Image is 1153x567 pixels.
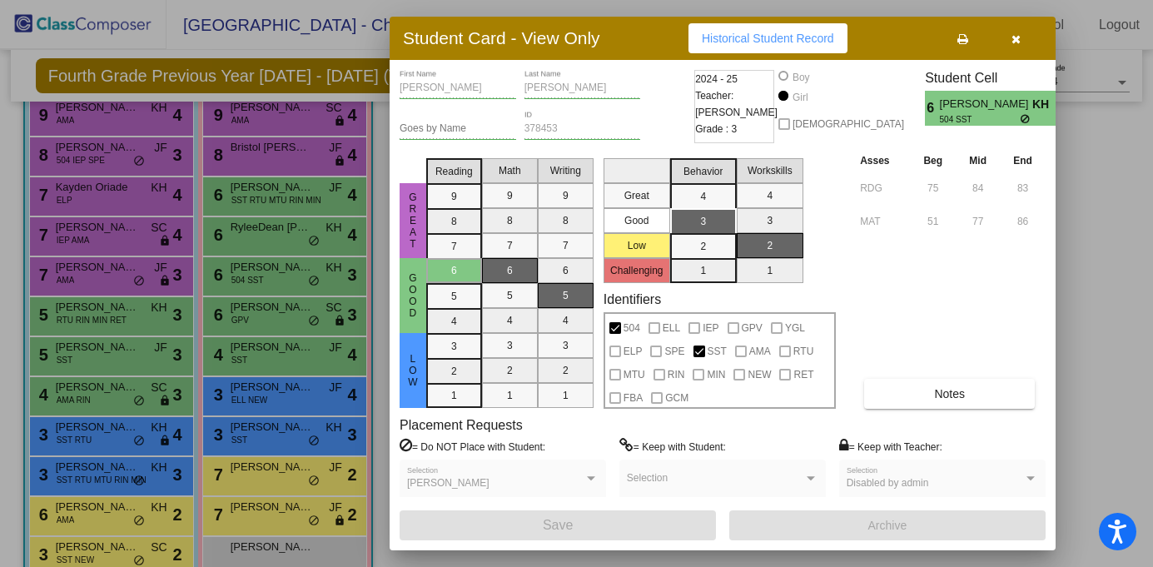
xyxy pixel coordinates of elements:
[748,365,771,385] span: NEW
[792,90,808,105] div: Girl
[749,341,771,361] span: AMA
[524,123,641,135] input: Enter ID
[707,365,725,385] span: MIN
[729,510,1046,540] button: Archive
[695,87,778,121] span: Teacher: [PERSON_NAME]
[860,209,906,234] input: assessment
[624,365,645,385] span: MTU
[664,341,684,361] span: SPE
[792,70,810,85] div: Boy
[1000,152,1046,170] th: End
[839,438,942,455] label: = Keep with Teacher:
[860,176,906,201] input: assessment
[1056,98,1070,118] span: 3
[624,341,643,361] span: ELP
[543,518,573,532] span: Save
[400,438,545,455] label: = Do NOT Place with Student:
[910,152,956,170] th: Beg
[793,114,904,134] span: [DEMOGRAPHIC_DATA]
[793,365,813,385] span: RET
[695,121,737,137] span: Grade : 3
[785,318,805,338] span: YGL
[703,318,718,338] span: IEP
[688,23,847,53] button: Historical Student Record
[925,98,939,118] span: 6
[668,365,685,385] span: RIN
[1032,96,1056,113] span: KH
[400,417,523,433] label: Placement Requests
[400,123,516,135] input: goes by name
[940,113,1021,126] span: 504 SST
[847,477,929,489] span: Disabled by admin
[405,272,420,319] span: Good
[403,27,600,48] h3: Student Card - View Only
[742,318,763,338] span: GPV
[934,387,965,400] span: Notes
[793,341,813,361] span: RTU
[702,32,834,45] span: Historical Student Record
[868,519,907,532] span: Archive
[619,438,726,455] label: = Keep with Student:
[940,96,1032,113] span: [PERSON_NAME]
[400,510,716,540] button: Save
[864,379,1035,409] button: Notes
[956,152,1000,170] th: Mid
[405,353,420,388] span: Low
[405,191,420,250] span: Great
[856,152,910,170] th: Asses
[665,388,688,408] span: GCM
[663,318,680,338] span: ELL
[695,71,738,87] span: 2024 - 25
[708,341,727,361] span: SST
[407,477,490,489] span: [PERSON_NAME]
[624,318,640,338] span: 504
[604,291,661,307] label: Identifiers
[624,388,643,408] span: FBA
[925,70,1070,86] h3: Student Cell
